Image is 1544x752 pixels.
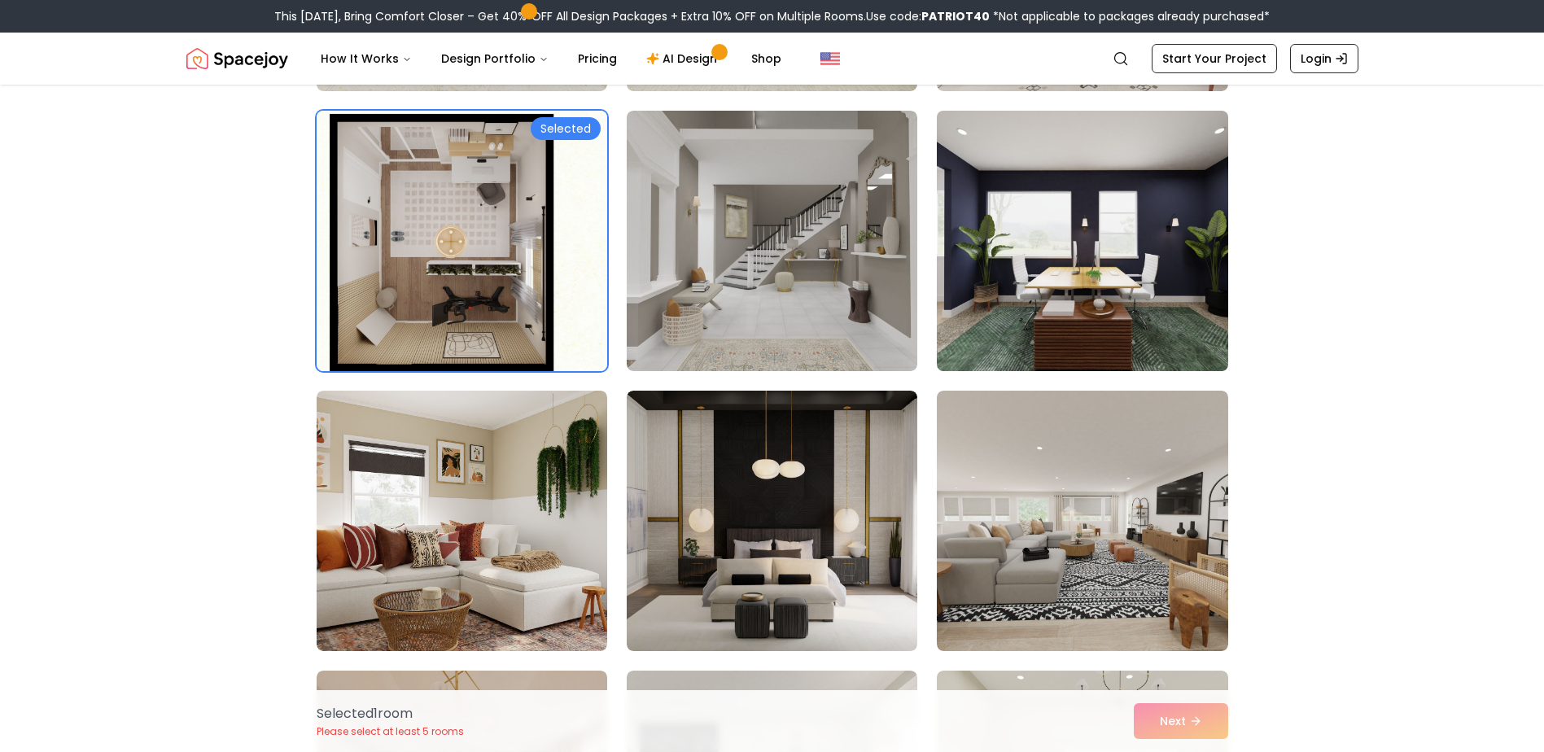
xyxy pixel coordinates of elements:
[820,49,840,68] img: United States
[921,8,990,24] b: PATRIOT40
[866,8,990,24] span: Use code:
[633,42,735,75] a: AI Design
[186,33,1358,85] nav: Global
[186,42,288,75] img: Spacejoy Logo
[317,704,464,724] p: Selected 1 room
[929,104,1235,378] img: Room room-21
[308,42,794,75] nav: Main
[1290,44,1358,73] a: Login
[317,391,607,651] img: Room room-22
[531,117,601,140] div: Selected
[317,725,464,738] p: Please select at least 5 rooms
[937,391,1227,651] img: Room room-24
[627,111,917,371] img: Room room-20
[990,8,1270,24] span: *Not applicable to packages already purchased*
[317,111,607,371] img: Room room-19
[1152,44,1277,73] a: Start Your Project
[627,391,917,651] img: Room room-23
[565,42,630,75] a: Pricing
[308,42,425,75] button: How It Works
[186,42,288,75] a: Spacejoy
[738,42,794,75] a: Shop
[428,42,562,75] button: Design Portfolio
[274,8,1270,24] div: This [DATE], Bring Comfort Closer – Get 40% OFF All Design Packages + Extra 10% OFF on Multiple R...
